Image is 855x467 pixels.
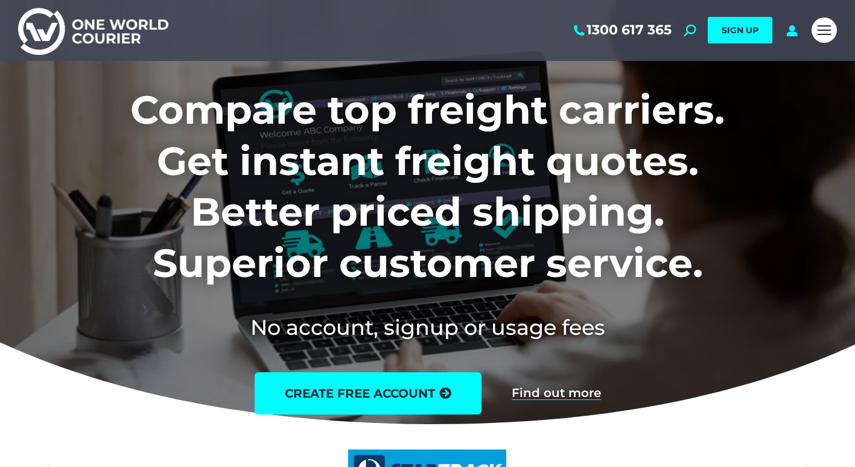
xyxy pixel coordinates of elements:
a: SIGN UP [708,17,772,43]
h1: Compare top freight carriers. Get instant freight quotes. Better priced shipping. Superior custom... [51,84,804,288]
a: Find out more [512,387,601,400]
h2: No account, signup or usage fees [51,313,804,342]
span: SIGN UP [722,25,758,36]
a: create free account [255,372,482,415]
a: 1300 617 365 [571,22,672,38]
a: Mobile menu icon [812,17,837,43]
img: One World Courier [18,6,168,55]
